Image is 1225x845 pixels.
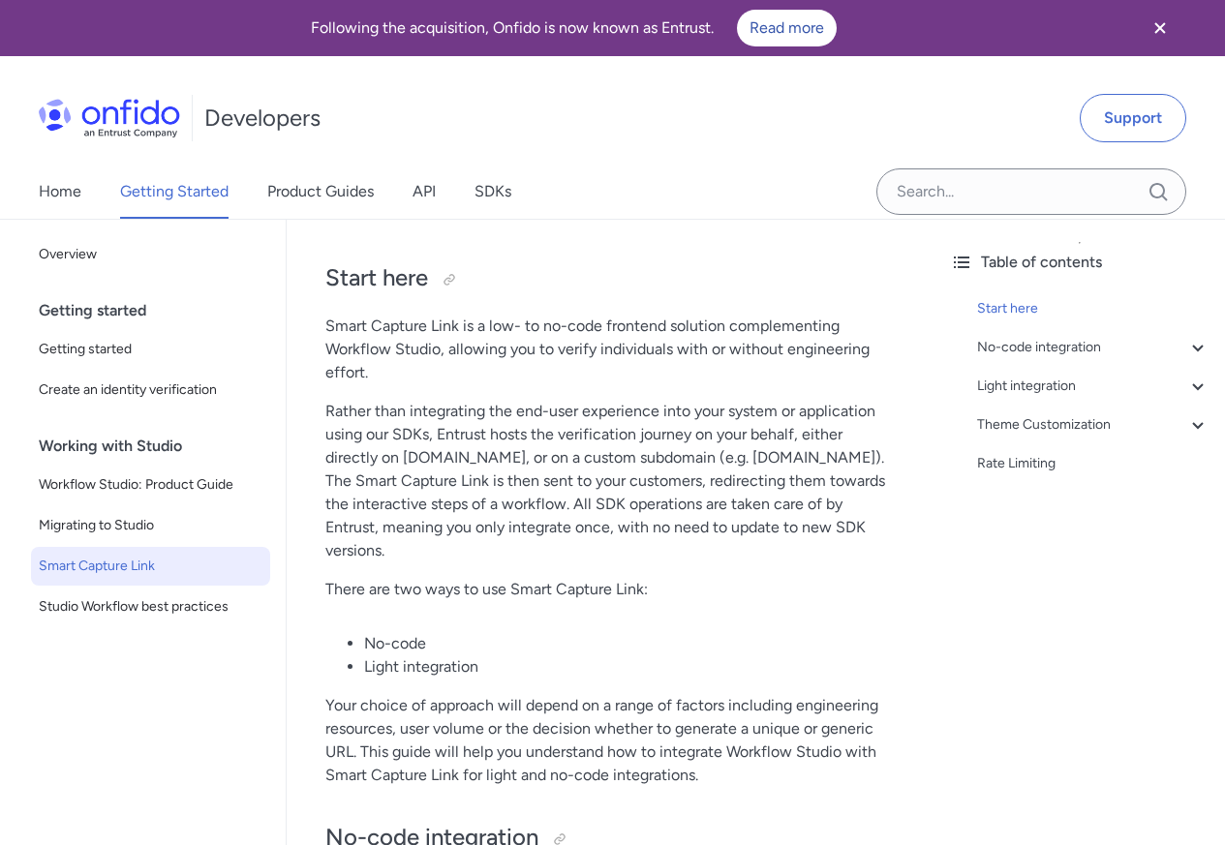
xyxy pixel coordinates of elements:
[1080,94,1186,142] a: Support
[39,165,81,219] a: Home
[977,452,1210,475] a: Rate Limiting
[950,251,1210,274] div: Table of contents
[267,165,374,219] a: Product Guides
[364,655,896,679] li: Light integration
[325,400,896,562] p: Rather than integrating the end-user experience into your system or application using our SDKs, E...
[737,10,837,46] a: Read more
[977,297,1210,320] a: Start here
[977,375,1210,398] a: Light integration
[39,338,262,361] span: Getting started
[325,694,896,787] p: Your choice of approach will depend on a range of factors including engineering resources, user v...
[39,595,262,619] span: Studio Workflow best practices
[31,547,270,586] a: Smart Capture Link
[876,168,1186,215] input: Onfido search input field
[364,632,896,655] li: No-code
[31,466,270,504] a: Workflow Studio: Product Guide
[39,427,278,466] div: Working with Studio
[325,578,896,601] p: There are two ways to use Smart Capture Link:
[31,588,270,626] a: Studio Workflow best practices
[39,378,262,402] span: Create an identity verification
[204,103,321,134] h1: Developers
[120,165,229,219] a: Getting Started
[39,555,262,578] span: Smart Capture Link
[39,514,262,537] span: Migrating to Studio
[23,10,1124,46] div: Following the acquisition, Onfido is now known as Entrust.
[977,413,1210,437] a: Theme Customization
[475,165,511,219] a: SDKs
[325,315,896,384] p: Smart Capture Link is a low- to no-code frontend solution complementing Workflow Studio, allowing...
[39,291,278,330] div: Getting started
[413,165,436,219] a: API
[977,336,1210,359] a: No-code integration
[39,99,180,137] img: Onfido Logo
[325,262,896,295] h2: Start here
[1148,16,1172,40] svg: Close banner
[39,473,262,497] span: Workflow Studio: Product Guide
[31,371,270,409] a: Create an identity verification
[31,506,270,545] a: Migrating to Studio
[31,330,270,369] a: Getting started
[39,243,262,266] span: Overview
[1124,4,1196,52] button: Close banner
[31,235,270,274] a: Overview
